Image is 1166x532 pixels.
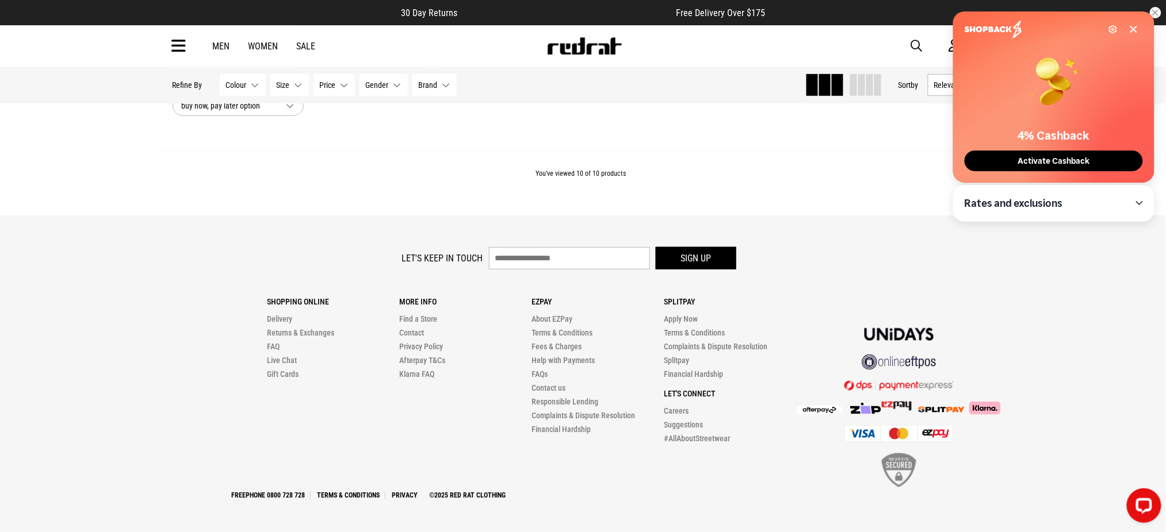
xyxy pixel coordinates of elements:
img: Cards [844,425,954,442]
a: #AllAboutStreetwear [664,434,730,443]
a: Women [249,41,278,52]
button: Brand [412,74,457,96]
span: Relevance [934,80,975,90]
a: Privacy [388,492,423,500]
span: Colour [226,80,247,90]
a: Financial Hardship [664,369,723,379]
a: Returns & Exchanges [267,328,334,337]
a: FAQs [532,369,548,379]
p: Let's Connect [664,389,796,398]
a: Help with Payments [532,356,595,365]
a: FAQ [267,342,280,351]
a: Men [213,41,230,52]
a: About EZPay [532,314,572,323]
a: Financial Hardship [532,425,591,434]
button: Relevance [928,74,994,96]
img: DPS [844,380,954,391]
a: Complaints & Dispute Resolution [664,342,767,351]
p: Ezpay [532,297,664,306]
a: Find a Store [399,314,437,323]
a: Delivery [267,314,292,323]
button: Gender [360,74,408,96]
a: Contact us [532,383,565,392]
a: Careers [664,406,689,415]
p: Splitpay [664,297,796,306]
button: Size [270,74,309,96]
a: Complaints & Dispute Resolution [532,411,635,420]
img: Afterpay [797,406,843,415]
p: Shopping Online [267,297,399,306]
img: SSL [882,453,916,487]
a: Contact [399,328,424,337]
a: Terms & Conditions [313,492,385,500]
a: Apply Now [664,314,698,323]
a: Afterpay T&Cs [399,356,445,365]
img: Splitpay [882,402,912,411]
p: More Info [399,297,532,306]
a: Live Chat [267,356,297,365]
img: Redrat logo [546,37,622,55]
img: Splitpay [919,407,965,413]
a: Gift Cards [267,369,299,379]
a: Klarna FAQ [399,369,434,379]
a: Responsible Lending [532,397,598,406]
img: Zip [850,403,882,414]
span: Size [277,80,290,90]
img: Unidays [865,328,934,341]
span: Price [320,80,336,90]
a: Splitpay [664,356,689,365]
iframe: LiveChat chat widget [1118,484,1166,532]
a: Terms & Conditions [664,328,725,337]
button: Sortby [899,78,919,92]
img: Klarna [965,402,1001,414]
button: Sign up [656,247,736,269]
span: 30 Day Returns [402,7,458,18]
a: Suggestions [664,420,703,429]
span: Gender [366,80,389,90]
p: Refine By [173,80,202,90]
a: ©2025 Red Rat Clothing [425,492,511,500]
iframe: Customer reviews powered by Trustpilot [481,7,653,18]
span: Free Delivery Over $175 [676,7,766,18]
img: online eftpos [862,354,936,370]
span: by [911,80,919,90]
a: Sale [297,41,316,52]
a: Fees & Charges [532,342,582,351]
button: buy now, pay later option [173,95,304,116]
a: Privacy Policy [399,342,443,351]
a: Terms & Conditions [532,328,592,337]
span: Brand [419,80,438,90]
a: Freephone 0800 728 728 [227,492,311,500]
span: You've viewed 10 of 10 products [536,169,626,178]
span: buy now, pay later option [182,99,277,113]
button: Colour [220,74,266,96]
label: Let's keep in touch [402,253,483,264]
button: Price [314,74,355,96]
